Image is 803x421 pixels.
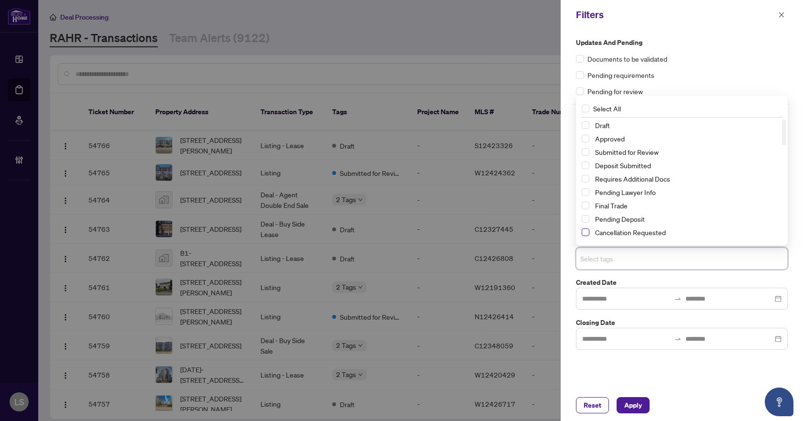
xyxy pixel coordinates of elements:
[591,160,782,171] span: Deposit Submitted
[595,188,656,196] span: Pending Lawyer Info
[595,174,670,183] span: Requires Additional Docs
[587,86,643,97] span: Pending for review
[591,240,782,251] span: With Payroll
[595,215,645,223] span: Pending Deposit
[576,317,788,328] label: Closing Date
[584,398,601,413] span: Reset
[765,388,793,416] button: Open asap
[589,103,625,114] span: Select All
[582,202,589,209] span: Select Final Trade
[582,148,589,156] span: Select Submitted for Review
[595,161,651,170] span: Deposit Submitted
[591,227,782,238] span: Cancellation Requested
[595,241,630,250] span: With Payroll
[591,173,782,184] span: Requires Additional Docs
[595,134,625,143] span: Approved
[674,295,682,302] span: to
[576,8,775,22] div: Filters
[576,37,788,48] label: Updates and Pending
[674,335,682,343] span: swap-right
[674,335,682,343] span: to
[595,121,610,130] span: Draft
[778,11,785,18] span: close
[582,175,589,183] span: Select Requires Additional Docs
[582,135,589,142] span: Select Approved
[591,146,782,158] span: Submitted for Review
[591,133,782,144] span: Approved
[582,188,589,196] span: Select Pending Lawyer Info
[674,295,682,302] span: swap-right
[617,397,650,413] button: Apply
[576,397,609,413] button: Reset
[582,121,589,129] span: Select Draft
[624,398,642,413] span: Apply
[582,228,589,236] span: Select Cancellation Requested
[591,213,782,225] span: Pending Deposit
[595,148,659,156] span: Submitted for Review
[591,200,782,211] span: Final Trade
[595,228,666,237] span: Cancellation Requested
[591,119,782,131] span: Draft
[587,54,667,64] span: Documents to be validated
[587,70,654,80] span: Pending requirements
[576,277,788,288] label: Created Date
[595,201,628,210] span: Final Trade
[591,186,782,198] span: Pending Lawyer Info
[582,215,589,223] span: Select Pending Deposit
[582,162,589,169] span: Select Deposit Submitted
